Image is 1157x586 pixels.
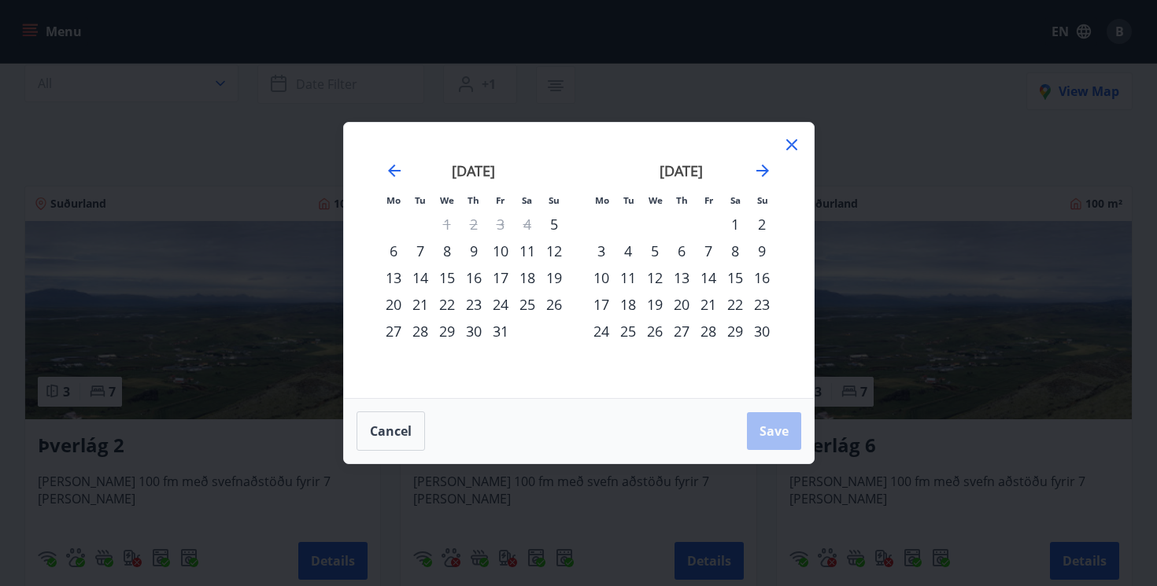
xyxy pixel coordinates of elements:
div: 27 [668,318,695,345]
td: Choose Wednesday, October 15, 2025 as your check-in date. It’s available. [434,264,460,291]
td: Choose Tuesday, November 25, 2025 as your check-in date. It’s available. [615,318,641,345]
div: 3 [588,238,615,264]
div: 30 [749,318,775,345]
div: 20 [668,291,695,318]
div: 19 [641,291,668,318]
strong: [DATE] [452,161,495,180]
td: Choose Saturday, October 11, 2025 as your check-in date. It’s available. [514,238,541,264]
td: Choose Monday, November 3, 2025 as your check-in date. It’s available. [588,238,615,264]
div: 26 [641,318,668,345]
small: Fr [496,194,505,206]
td: Choose Thursday, October 9, 2025 as your check-in date. It’s available. [460,238,487,264]
div: 30 [460,318,487,345]
div: 11 [514,238,541,264]
small: Tu [415,194,426,206]
td: Choose Friday, November 7, 2025 as your check-in date. It’s available. [695,238,722,264]
div: 19 [541,264,567,291]
div: 4 [615,238,641,264]
td: Choose Wednesday, October 8, 2025 as your check-in date. It’s available. [434,238,460,264]
div: 13 [380,264,407,291]
div: 31 [487,318,514,345]
div: 9 [749,238,775,264]
td: Choose Monday, November 17, 2025 as your check-in date. It’s available. [588,291,615,318]
td: Choose Friday, November 28, 2025 as your check-in date. It’s available. [695,318,722,345]
td: Choose Wednesday, November 5, 2025 as your check-in date. It’s available. [641,238,668,264]
div: 6 [380,238,407,264]
td: Choose Monday, October 13, 2025 as your check-in date. It’s available. [380,264,407,291]
td: Choose Saturday, November 15, 2025 as your check-in date. It’s available. [722,264,749,291]
td: Choose Thursday, November 6, 2025 as your check-in date. It’s available. [668,238,695,264]
div: 9 [460,238,487,264]
td: Choose Sunday, October 12, 2025 as your check-in date. It’s available. [541,238,567,264]
div: 26 [541,291,567,318]
td: Choose Saturday, October 25, 2025 as your check-in date. It’s available. [514,291,541,318]
td: Choose Friday, October 17, 2025 as your check-in date. It’s available. [487,264,514,291]
div: Move forward to switch to the next month. [753,161,772,180]
td: Choose Tuesday, October 28, 2025 as your check-in date. It’s available. [407,318,434,345]
td: Choose Thursday, October 16, 2025 as your check-in date. It’s available. [460,264,487,291]
div: 11 [615,264,641,291]
td: Choose Sunday, November 2, 2025 as your check-in date. It’s available. [749,211,775,238]
td: Choose Wednesday, November 12, 2025 as your check-in date. It’s available. [641,264,668,291]
small: Sa [522,194,532,206]
td: Choose Wednesday, November 19, 2025 as your check-in date. It’s available. [641,291,668,318]
div: 2 [749,211,775,238]
div: 25 [514,291,541,318]
td: Choose Friday, November 21, 2025 as your check-in date. It’s available. [695,291,722,318]
td: Choose Friday, October 31, 2025 as your check-in date. It’s available. [487,318,514,345]
div: 16 [460,264,487,291]
div: 7 [407,238,434,264]
td: Choose Monday, October 6, 2025 as your check-in date. It’s available. [380,238,407,264]
div: 15 [434,264,460,291]
div: 6 [668,238,695,264]
td: Choose Saturday, November 8, 2025 as your check-in date. It’s available. [722,238,749,264]
div: 29 [722,318,749,345]
td: Choose Tuesday, November 18, 2025 as your check-in date. It’s available. [615,291,641,318]
td: Choose Sunday, November 30, 2025 as your check-in date. It’s available. [749,318,775,345]
td: Choose Sunday, November 16, 2025 as your check-in date. It’s available. [749,264,775,291]
small: Th [468,194,479,206]
div: Move backward to switch to the previous month. [385,161,404,180]
td: Choose Sunday, November 9, 2025 as your check-in date. It’s available. [749,238,775,264]
div: 12 [541,238,567,264]
td: Choose Monday, November 10, 2025 as your check-in date. It’s available. [588,264,615,291]
small: Fr [704,194,713,206]
small: We [440,194,454,206]
td: Not available. Thursday, October 2, 2025 [460,211,487,238]
div: 5 [641,238,668,264]
td: Choose Thursday, October 23, 2025 as your check-in date. It’s available. [460,291,487,318]
td: Choose Monday, October 27, 2025 as your check-in date. It’s available. [380,318,407,345]
div: 1 [722,211,749,238]
small: Mo [386,194,401,206]
div: 10 [487,238,514,264]
div: 16 [749,264,775,291]
div: 14 [695,264,722,291]
div: 22 [722,291,749,318]
small: We [649,194,663,206]
div: 21 [407,291,434,318]
td: Choose Wednesday, October 22, 2025 as your check-in date. It’s available. [434,291,460,318]
td: Choose Saturday, October 18, 2025 as your check-in date. It’s available. [514,264,541,291]
td: Choose Saturday, November 1, 2025 as your check-in date. It’s available. [722,211,749,238]
div: 22 [434,291,460,318]
div: 12 [641,264,668,291]
div: 25 [615,318,641,345]
td: Not available. Saturday, October 4, 2025 [514,211,541,238]
td: Choose Tuesday, October 21, 2025 as your check-in date. It’s available. [407,291,434,318]
td: Choose Tuesday, October 14, 2025 as your check-in date. It’s available. [407,264,434,291]
td: Choose Tuesday, November 11, 2025 as your check-in date. It’s available. [615,264,641,291]
td: Choose Saturday, November 22, 2025 as your check-in date. It’s available. [722,291,749,318]
div: 8 [722,238,749,264]
td: Choose Saturday, November 29, 2025 as your check-in date. It’s available. [722,318,749,345]
div: 28 [695,318,722,345]
div: 14 [407,264,434,291]
small: Sa [730,194,741,206]
small: Tu [623,194,634,206]
small: Mo [595,194,609,206]
button: Cancel [357,411,425,451]
div: 24 [487,291,514,318]
td: Choose Friday, November 14, 2025 as your check-in date. It’s available. [695,264,722,291]
div: 18 [514,264,541,291]
div: 21 [695,291,722,318]
small: Th [676,194,688,206]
